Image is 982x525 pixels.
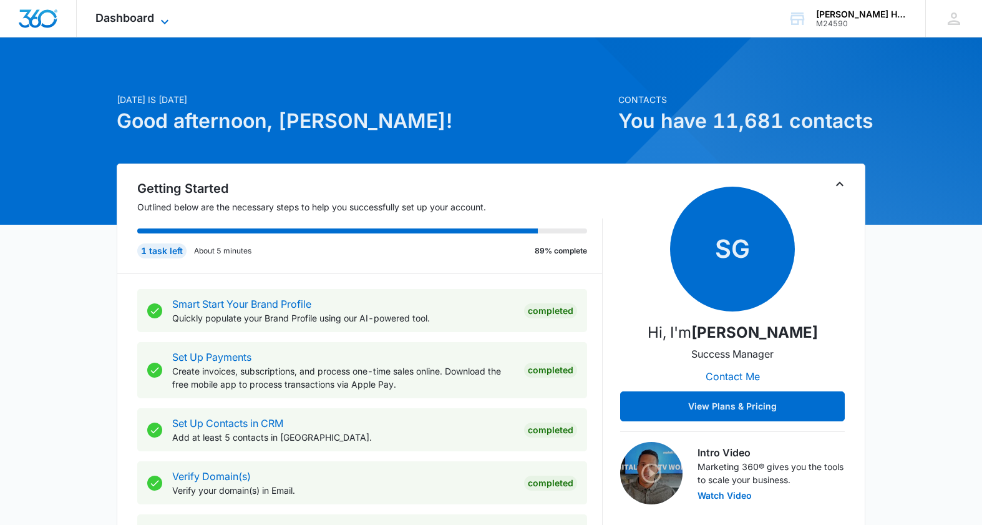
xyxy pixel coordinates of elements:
[620,442,683,504] img: Intro Video
[816,19,907,28] div: account id
[172,470,251,483] a: Verify Domain(s)
[698,460,845,486] p: Marketing 360® gives you the tools to scale your business.
[172,431,514,444] p: Add at least 5 contacts in [GEOGRAPHIC_DATA].
[524,363,577,378] div: Completed
[137,179,603,198] h2: Getting Started
[832,177,847,192] button: Toggle Collapse
[117,106,611,136] h1: Good afternoon, [PERSON_NAME]!
[693,361,772,391] button: Contact Me
[620,391,845,421] button: View Plans & Pricing
[172,365,514,391] p: Create invoices, subscriptions, and process one-time sales online. Download the free mobile app t...
[816,9,907,19] div: account name
[95,11,154,24] span: Dashboard
[618,93,865,106] p: Contacts
[524,303,577,318] div: Completed
[691,323,818,341] strong: [PERSON_NAME]
[172,417,283,429] a: Set Up Contacts in CRM
[698,445,845,460] h3: Intro Video
[172,298,311,310] a: Smart Start Your Brand Profile
[172,351,251,363] a: Set Up Payments
[535,245,587,257] p: 89% complete
[698,491,752,500] button: Watch Video
[524,476,577,491] div: Completed
[648,321,818,344] p: Hi, I'm
[618,106,865,136] h1: You have 11,681 contacts
[172,484,514,497] p: Verify your domain(s) in Email.
[172,312,514,325] p: Quickly populate your Brand Profile using our AI-powered tool.
[117,93,611,106] p: [DATE] is [DATE]
[137,200,603,213] p: Outlined below are the necessary steps to help you successfully set up your account.
[670,187,795,312] span: SG
[524,423,577,438] div: Completed
[137,243,187,258] div: 1 task left
[194,245,251,257] p: About 5 minutes
[691,346,774,361] p: Success Manager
